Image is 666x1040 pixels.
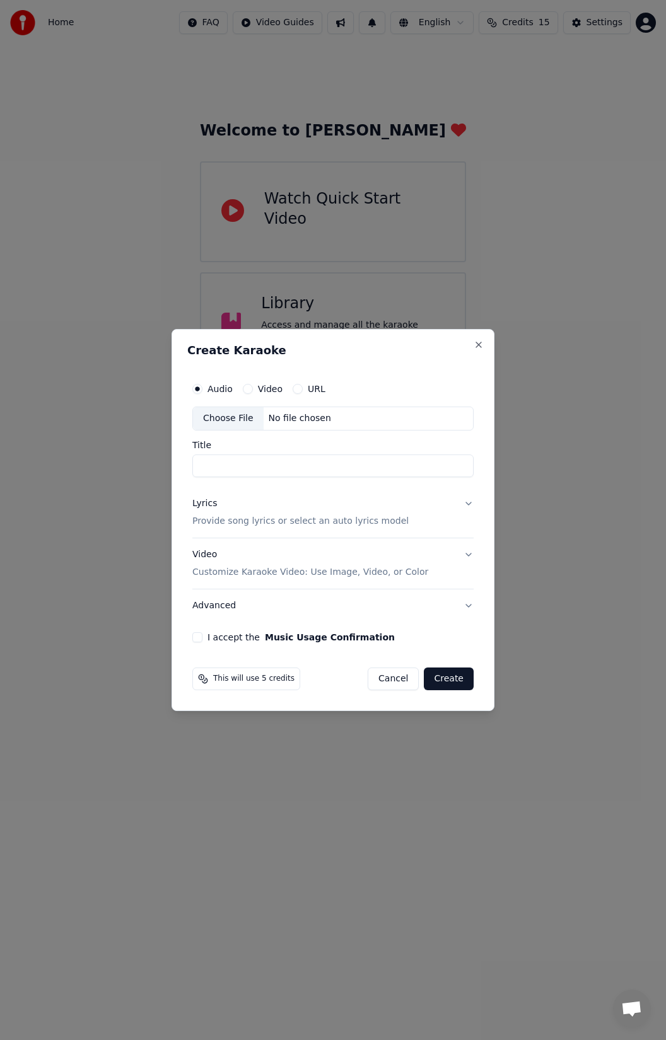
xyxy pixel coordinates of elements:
[187,345,479,356] h2: Create Karaoke
[213,674,295,684] span: This will use 5 credits
[424,667,474,690] button: Create
[264,412,336,425] div: No file chosen
[207,384,233,393] label: Audio
[192,566,428,579] p: Customize Karaoke Video: Use Image, Video, or Color
[192,441,474,449] label: Title
[193,407,264,430] div: Choose File
[265,633,395,642] button: I accept the
[258,384,283,393] label: Video
[207,633,395,642] label: I accept the
[192,497,217,510] div: Lyrics
[368,667,419,690] button: Cancel
[192,548,428,579] div: Video
[192,538,474,589] button: VideoCustomize Karaoke Video: Use Image, Video, or Color
[192,487,474,538] button: LyricsProvide song lyrics or select an auto lyrics model
[192,515,409,528] p: Provide song lyrics or select an auto lyrics model
[192,589,474,622] button: Advanced
[308,384,325,393] label: URL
